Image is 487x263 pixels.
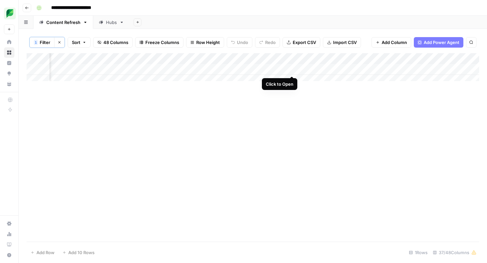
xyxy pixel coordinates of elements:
span: Add Column [382,39,407,46]
a: Hubs [93,16,130,29]
span: Undo [237,39,248,46]
div: Hubs [106,19,117,26]
span: Import CSV [333,39,357,46]
button: 48 Columns [93,37,133,48]
span: Freeze Columns [145,39,179,46]
a: Opportunities [4,68,14,79]
a: Settings [4,218,14,229]
span: Add Row [36,249,54,256]
img: SproutSocial Logo [4,8,16,19]
button: Add Row [27,247,58,258]
span: Export CSV [293,39,316,46]
span: Redo [265,39,276,46]
button: Add 10 Rows [58,247,98,258]
button: Undo [227,37,252,48]
span: Sort [72,39,80,46]
a: Your Data [4,79,14,89]
div: Content Refresh [46,19,80,26]
span: 1 [35,40,37,45]
span: 48 Columns [103,39,128,46]
div: 1 [34,40,38,45]
a: Usage [4,229,14,239]
a: Browse [4,47,14,58]
button: Help + Support [4,250,14,260]
button: Add Column [371,37,411,48]
span: Row Height [196,39,220,46]
span: Add Power Agent [424,39,459,46]
div: Click to Open [266,81,293,87]
button: Freeze Columns [135,37,183,48]
button: Redo [255,37,280,48]
a: Content Refresh [33,16,93,29]
a: Learning Hub [4,239,14,250]
button: Sort [68,37,91,48]
a: Home [4,37,14,47]
button: 1Filter [30,37,54,48]
div: 37/48 Columns [430,247,479,258]
button: Row Height [186,37,224,48]
a: Insights [4,58,14,68]
button: Workspace: SproutSocial [4,5,14,22]
button: Add Power Agent [414,37,463,48]
span: Filter [40,39,50,46]
button: Import CSV [323,37,361,48]
div: 1 Rows [406,247,430,258]
span: Add 10 Rows [68,249,95,256]
button: Export CSV [283,37,320,48]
